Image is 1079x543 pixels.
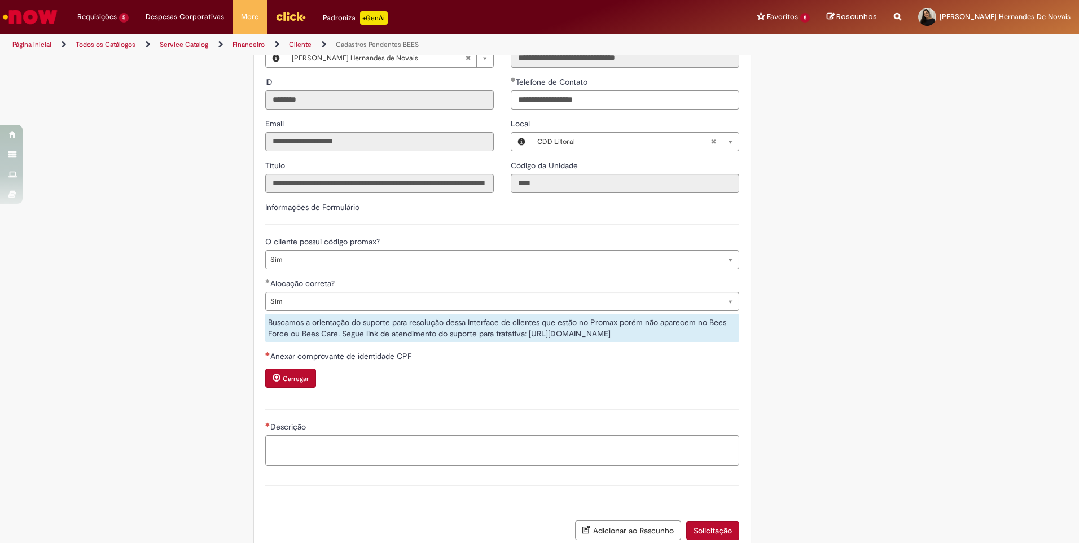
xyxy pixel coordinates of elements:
span: Favoritos [767,11,798,23]
span: Somente leitura - Título [265,160,287,170]
span: Rascunhos [836,11,877,22]
div: Buscamos a orientação do suporte para resolução dessa interface de clientes que estão no Promax p... [265,314,739,342]
label: Informações de Formulário [265,202,359,212]
button: Favorecido, Visualizar este registro Bianca Paina Hernandes de Novais [266,49,286,67]
label: Somente leitura - Título [265,160,287,171]
span: O cliente possui código promax? [265,237,382,247]
a: Cliente [289,40,312,49]
small: Carregar [283,374,309,383]
img: click_logo_yellow_360x200.png [275,8,306,25]
a: Página inicial [12,40,51,49]
span: CDD Litoral [537,133,710,151]
button: Carregar anexo de Anexar comprovante de identidade CPF Required [265,369,316,388]
textarea: Descrição [265,435,739,466]
div: Padroniza [323,11,388,25]
span: More [241,11,258,23]
span: Somente leitura - Email [265,119,286,129]
input: Telefone de Contato [511,90,739,110]
span: Necessários [265,422,270,427]
span: Obrigatório Preenchido [265,279,270,283]
span: 8 [800,13,810,23]
a: CDD LitoralLimpar campo Local [532,133,739,151]
button: Adicionar ao Rascunho [575,520,681,540]
span: Anexar comprovante de identidade CPF [270,351,414,361]
span: Despesas Corporativas [146,11,224,23]
label: Somente leitura - Email [265,118,286,129]
span: Descrição [270,422,308,432]
a: Rascunhos [827,12,877,23]
label: Somente leitura - ID [265,76,275,87]
label: Somente leitura - Código da Unidade [511,160,580,171]
span: Somente leitura - ID [265,77,275,87]
input: Código da Unidade [511,174,739,193]
span: Obrigatório Preenchido [511,77,516,82]
span: Alocação correta? [270,278,337,288]
abbr: Limpar campo Favorecido [459,49,476,67]
input: Email [265,132,494,151]
a: Service Catalog [160,40,208,49]
ul: Trilhas de página [8,34,711,55]
span: [PERSON_NAME] Hernandes De Novais [940,12,1071,21]
span: Sim [270,251,716,269]
a: Cadastros Pendentes BEES [336,40,419,49]
span: Local [511,119,532,129]
span: Sim [270,292,716,310]
span: 5 [119,13,129,23]
span: Requisições [77,11,117,23]
button: Local, Visualizar este registro CDD Litoral [511,133,532,151]
span: Necessários [265,352,270,356]
button: Solicitação [686,521,739,540]
img: ServiceNow [1,6,59,28]
input: ID [265,90,494,110]
span: [PERSON_NAME] Hernandes de Novais [292,49,465,67]
span: Telefone de Contato [516,77,590,87]
span: Somente leitura - Código da Unidade [511,160,580,170]
a: Financeiro [233,40,265,49]
p: +GenAi [360,11,388,25]
a: Todos os Catálogos [76,40,135,49]
input: Departamento [511,49,739,68]
input: Título [265,174,494,193]
abbr: Limpar campo Local [705,133,722,151]
a: [PERSON_NAME] Hernandes de NovaisLimpar campo Favorecido [286,49,493,67]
